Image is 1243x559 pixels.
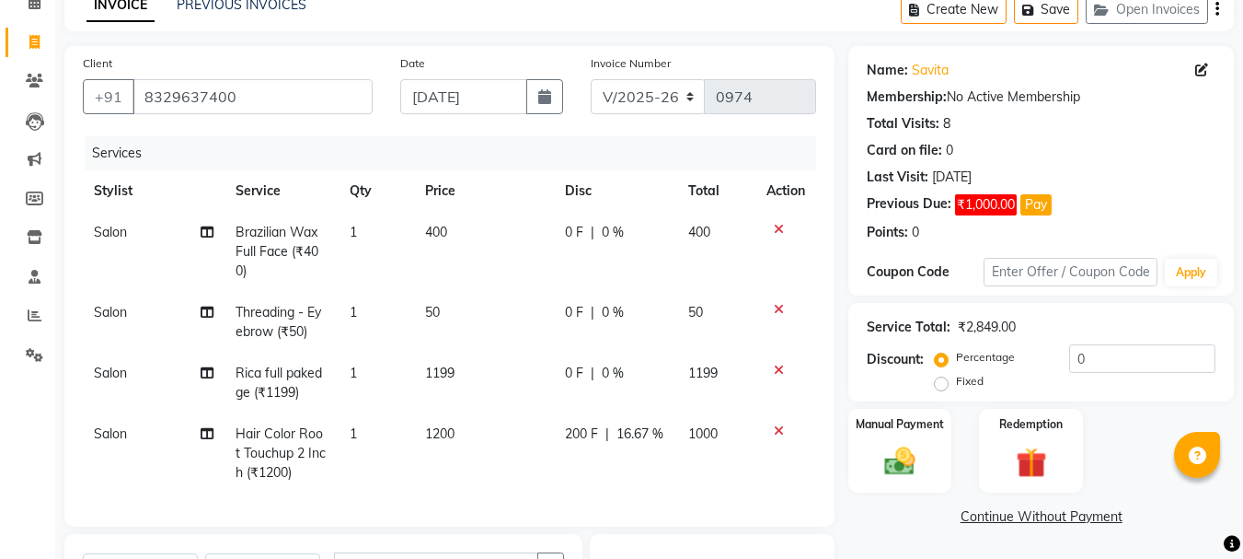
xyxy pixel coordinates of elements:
span: 16.67 % [616,425,663,444]
a: Continue Without Payment [852,507,1230,527]
span: 0 % [602,223,624,242]
img: _cash.svg [875,444,925,479]
div: ₹2,849.00 [958,318,1016,337]
span: ₹1,000.00 [955,194,1017,215]
span: Rica full pakedge (₹1199) [236,365,322,401]
input: Enter Offer / Coupon Code [984,258,1157,286]
div: Membership: [867,87,947,107]
input: Search by Name/Mobile/Email/Code [132,79,373,114]
div: Total Visits: [867,114,939,134]
div: Points: [867,223,908,242]
span: 0 F [565,364,583,383]
span: 200 F [565,425,598,444]
label: Percentage [956,349,1015,366]
span: Threading - Eyebrow (₹50) [236,304,321,340]
button: +91 [83,79,134,114]
th: Total [677,170,756,212]
span: 1 [350,425,357,442]
span: 1200 [425,425,455,442]
div: Coupon Code [867,262,983,282]
label: Redemption [999,416,1063,433]
th: Disc [554,170,677,212]
span: 50 [688,304,703,320]
span: Salon [94,425,127,442]
span: Salon [94,224,127,240]
div: Name: [867,61,908,80]
th: Action [755,170,816,212]
div: Card on file: [867,141,942,160]
span: 400 [425,224,447,240]
div: 0 [946,141,953,160]
span: 0 F [565,223,583,242]
div: 0 [912,223,919,242]
div: Last Visit: [867,168,928,187]
span: 1199 [425,365,455,381]
div: [DATE] [932,168,972,187]
div: 8 [943,114,950,134]
span: 1 [350,224,357,240]
span: Hair Color Root Touchup 2 Inch (₹1200) [236,425,326,481]
div: Discount: [867,350,924,369]
span: 0 % [602,303,624,322]
div: No Active Membership [867,87,1215,107]
th: Qty [339,170,414,212]
label: Client [83,55,112,72]
div: Service Total: [867,318,950,337]
button: Apply [1165,259,1217,286]
label: Manual Payment [856,416,944,433]
span: 50 [425,304,440,320]
th: Price [414,170,553,212]
span: 1 [350,365,357,381]
span: 1199 [688,365,718,381]
span: 0 % [602,364,624,383]
span: 400 [688,224,710,240]
label: Fixed [956,373,984,390]
span: | [591,223,594,242]
label: Invoice Number [591,55,671,72]
span: | [591,303,594,322]
div: Services [85,136,830,170]
span: Salon [94,365,127,381]
span: 1000 [688,425,718,442]
span: 0 F [565,303,583,322]
span: | [591,364,594,383]
a: Savita [912,61,949,80]
label: Date [400,55,425,72]
div: Previous Due: [867,194,951,215]
th: Stylist [83,170,224,212]
th: Service [224,170,339,212]
span: Salon [94,304,127,320]
span: Brazilian Wax Full Face (₹400) [236,224,318,279]
span: 1 [350,304,357,320]
img: _gift.svg [1007,444,1056,482]
span: | [605,425,609,444]
button: Pay [1020,194,1052,215]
